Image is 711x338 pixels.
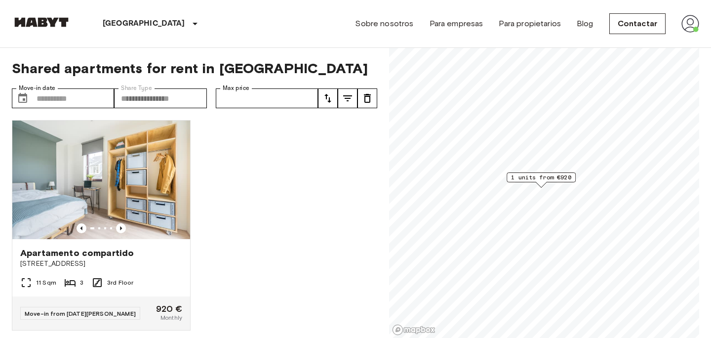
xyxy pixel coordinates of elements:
[107,278,133,287] span: 3rd Floor
[25,310,136,317] span: Move-in from [DATE][PERSON_NAME]
[77,223,86,233] button: Previous image
[121,84,152,92] label: Share Type
[156,304,182,313] span: 920 €
[681,15,699,33] img: avatar
[318,88,338,108] button: tune
[357,88,377,108] button: tune
[13,88,33,108] button: Choose date
[507,172,576,188] div: Map marker
[392,324,435,336] a: Mapbox logo
[12,121,190,239] img: Marketing picture of unit NL-13-11-017-01Q
[223,84,249,92] label: Max price
[12,120,191,331] a: Marketing picture of unit NL-13-11-017-01QPrevious imagePrevious imageApartamento compartido[STRE...
[430,18,483,30] a: Para empresas
[511,173,571,182] span: 1 units from €920
[12,17,71,27] img: Habyt
[338,88,357,108] button: tune
[80,278,83,287] span: 3
[36,278,56,287] span: 11 Sqm
[116,223,126,233] button: Previous image
[20,259,182,269] span: [STREET_ADDRESS]
[609,13,666,34] a: Contactar
[103,18,185,30] p: [GEOGRAPHIC_DATA]
[577,18,593,30] a: Blog
[20,247,134,259] span: Apartamento compartido
[12,60,377,77] span: Shared apartments for rent in [GEOGRAPHIC_DATA]
[499,18,561,30] a: Para propietarios
[355,18,413,30] a: Sobre nosotros
[19,84,55,92] label: Move-in date
[160,313,182,322] span: Monthly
